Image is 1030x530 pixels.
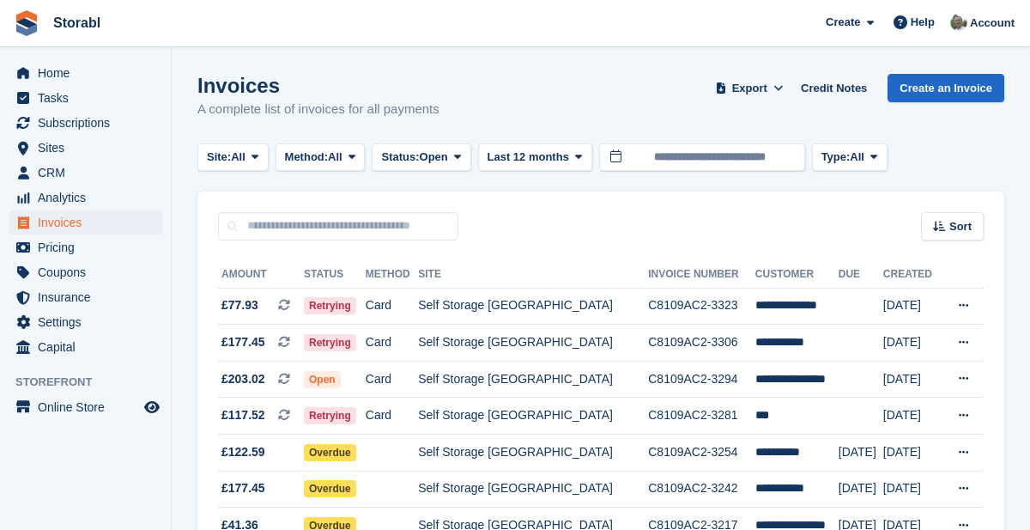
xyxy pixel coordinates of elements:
th: Site [418,261,648,289]
th: Method [366,261,418,289]
td: [DATE] [883,288,942,325]
span: Type: [821,149,851,166]
span: Subscriptions [38,111,141,135]
td: [DATE] [839,471,883,508]
a: menu [9,111,162,135]
span: £122.59 [221,443,265,461]
a: Storabl [46,9,107,37]
span: Coupons [38,260,141,284]
span: Status: [381,149,419,166]
span: £177.45 [221,479,265,497]
span: Retrying [304,334,356,351]
span: All [231,149,245,166]
td: [DATE] [883,325,942,362]
th: Created [883,261,942,289]
span: £117.52 [221,406,265,424]
span: Site: [207,149,231,166]
td: C8109AC2-3254 [648,435,755,472]
a: Credit Notes [794,74,874,102]
span: Analytics [38,186,141,210]
span: £203.02 [221,370,265,388]
a: menu [9,260,162,284]
a: menu [9,310,162,334]
a: menu [9,186,162,210]
th: Status [304,261,366,289]
td: [DATE] [883,435,942,472]
span: Overdue [304,480,356,497]
td: C8109AC2-3281 [648,398,755,435]
a: menu [9,86,162,110]
span: Help [911,14,935,31]
td: C8109AC2-3294 [648,361,755,398]
th: Due [839,261,883,289]
a: menu [9,210,162,235]
button: Export [712,74,787,102]
td: Card [366,288,418,325]
a: menu [9,395,162,419]
th: Invoice Number [648,261,755,289]
td: [DATE] [883,398,942,435]
td: Self Storage [GEOGRAPHIC_DATA] [418,288,648,325]
button: Method: All [276,143,366,172]
td: C8109AC2-3242 [648,471,755,508]
span: Storefront [15,374,171,391]
th: Customer [755,261,839,289]
th: Amount [218,261,304,289]
td: [DATE] [883,361,942,398]
span: Last 12 months [488,149,569,166]
span: All [328,149,342,166]
td: [DATE] [883,471,942,508]
span: CRM [38,161,141,185]
a: Create an Invoice [888,74,1004,102]
a: Preview store [142,397,162,417]
span: Open [304,371,341,388]
span: £177.45 [221,333,265,351]
span: Capital [38,335,141,359]
span: Create [826,14,860,31]
span: Settings [38,310,141,334]
td: Self Storage [GEOGRAPHIC_DATA] [418,325,648,362]
span: Method: [285,149,329,166]
td: Self Storage [GEOGRAPHIC_DATA] [418,435,648,472]
span: Retrying [304,297,356,314]
span: Tasks [38,86,141,110]
button: Status: Open [372,143,470,172]
span: Insurance [38,285,141,309]
td: Self Storage [GEOGRAPHIC_DATA] [418,361,648,398]
a: menu [9,235,162,259]
button: Site: All [197,143,269,172]
td: Card [366,361,418,398]
span: Pricing [38,235,141,259]
a: menu [9,285,162,309]
h1: Invoices [197,74,439,97]
span: Invoices [38,210,141,235]
a: menu [9,61,162,85]
a: menu [9,136,162,160]
td: Card [366,325,418,362]
td: Self Storage [GEOGRAPHIC_DATA] [418,471,648,508]
span: Open [420,149,448,166]
button: Last 12 months [478,143,592,172]
img: stora-icon-8386f47178a22dfd0bd8f6a31ec36ba5ce8667c1dd55bd0f319d3a0aa187defe.svg [14,10,39,36]
span: Retrying [304,407,356,424]
span: Home [38,61,141,85]
a: menu [9,161,162,185]
td: C8109AC2-3306 [648,325,755,362]
span: Overdue [304,444,356,461]
td: C8109AC2-3323 [648,288,755,325]
td: [DATE] [839,435,883,472]
a: menu [9,335,162,359]
span: Sites [38,136,141,160]
span: Export [732,80,767,97]
td: Self Storage [GEOGRAPHIC_DATA] [418,398,648,435]
span: £77.93 [221,296,258,314]
span: All [850,149,864,166]
span: Online Store [38,395,141,419]
td: Card [366,398,418,435]
span: Sort [949,218,972,235]
button: Type: All [812,143,888,172]
span: Account [970,15,1015,32]
p: A complete list of invoices for all payments [197,100,439,119]
img: Peter Moxon [950,14,967,31]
